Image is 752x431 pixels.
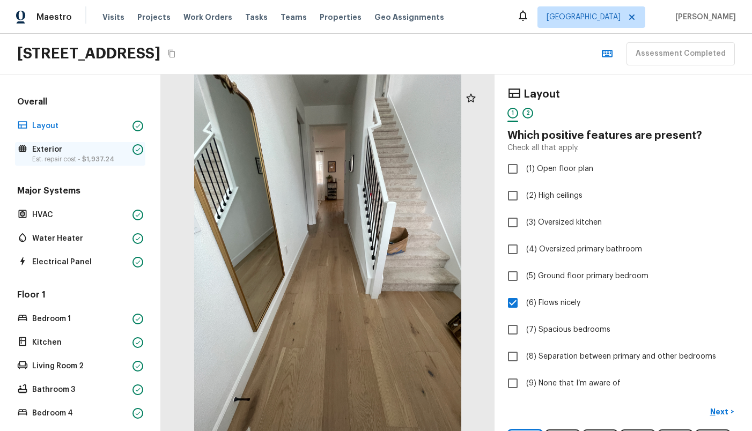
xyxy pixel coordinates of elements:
[32,233,128,244] p: Water Heater
[710,406,731,417] p: Next
[15,289,145,303] h5: Floor 1
[32,384,128,395] p: Bathroom 3
[526,244,642,255] span: (4) Oversized primary bathroom
[526,351,716,362] span: (8) Separation between primary and other bedrooms
[165,47,179,61] button: Copy Address
[32,361,128,371] p: Living Room 2
[32,337,128,348] p: Kitchen
[36,12,72,23] span: Maestro
[82,156,114,162] span: $1,937.24
[15,185,145,199] h5: Major Systems
[526,164,593,174] span: (1) Open floor plan
[245,13,268,21] span: Tasks
[507,108,518,118] div: 1
[507,143,579,153] p: Check all that apply.
[32,210,128,220] p: HVAC
[522,108,533,118] div: 2
[102,12,124,23] span: Visits
[705,403,739,421] button: Next>
[526,378,621,389] span: (9) None that I’m aware of
[671,12,736,23] span: [PERSON_NAME]
[32,257,128,267] p: Electrical Panel
[15,96,145,110] h5: Overall
[32,408,128,419] p: Bedroom 4
[374,12,444,23] span: Geo Assignments
[526,324,610,335] span: (7) Spacious bedrooms
[183,12,232,23] span: Work Orders
[32,121,128,131] p: Layout
[32,155,128,164] p: Est. repair cost -
[547,12,621,23] span: [GEOGRAPHIC_DATA]
[32,314,128,324] p: Bedroom 1
[526,271,648,281] span: (5) Ground floor primary bedroom
[524,87,560,101] h4: Layout
[507,129,739,143] h4: Which positive features are present?
[320,12,362,23] span: Properties
[32,144,128,155] p: Exterior
[526,217,602,228] span: (3) Oversized kitchen
[526,190,583,201] span: (2) High ceilings
[526,298,580,308] span: (6) Flows nicely
[281,12,307,23] span: Teams
[137,12,171,23] span: Projects
[17,44,160,63] h2: [STREET_ADDRESS]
